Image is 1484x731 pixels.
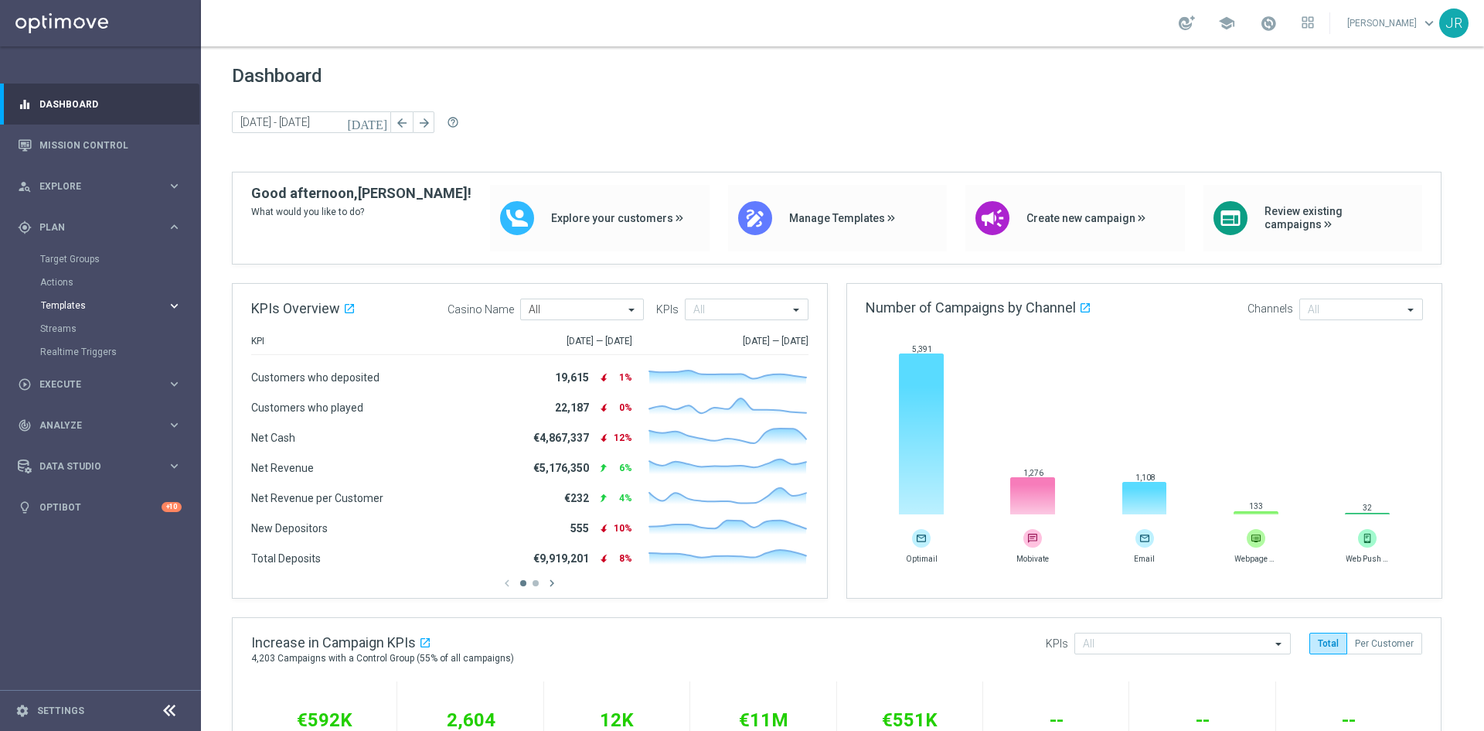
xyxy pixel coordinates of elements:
[40,276,161,289] a: Actions
[18,179,32,193] i: person_search
[162,502,182,512] div: +10
[40,253,161,265] a: Target Groups
[41,301,151,310] span: Templates
[17,139,182,152] button: Mission Control
[17,378,182,391] button: play_circle_outline Execute keyboard_arrow_right
[167,418,182,432] i: keyboard_arrow_right
[40,248,199,271] div: Target Groups
[167,459,182,473] i: keyboard_arrow_right
[39,462,167,471] span: Data Studio
[18,500,32,514] i: lightbulb
[39,84,182,125] a: Dashboard
[17,221,182,234] button: gps_fixed Plan keyboard_arrow_right
[17,180,182,193] button: person_search Explore keyboard_arrow_right
[40,346,161,358] a: Realtime Triggers
[39,487,162,528] a: Optibot
[18,459,167,473] div: Data Studio
[18,418,167,432] div: Analyze
[41,301,167,310] div: Templates
[39,380,167,389] span: Execute
[167,299,182,313] i: keyboard_arrow_right
[18,97,32,111] i: equalizer
[1346,12,1439,35] a: [PERSON_NAME]keyboard_arrow_down
[17,419,182,432] button: track_changes Analyze keyboard_arrow_right
[17,460,182,473] button: Data Studio keyboard_arrow_right
[18,487,182,528] div: Optibot
[40,294,199,317] div: Templates
[1421,15,1438,32] span: keyboard_arrow_down
[167,220,182,234] i: keyboard_arrow_right
[39,182,167,191] span: Explore
[18,125,182,166] div: Mission Control
[18,220,32,234] i: gps_fixed
[40,323,161,335] a: Streams
[39,421,167,430] span: Analyze
[18,418,32,432] i: track_changes
[18,377,32,391] i: play_circle_outline
[18,220,167,234] div: Plan
[18,377,167,391] div: Execute
[167,377,182,391] i: keyboard_arrow_right
[18,179,167,193] div: Explore
[40,340,199,364] div: Realtime Triggers
[17,98,182,111] button: equalizer Dashboard
[40,317,199,340] div: Streams
[167,179,182,193] i: keyboard_arrow_right
[1439,9,1469,38] div: JR
[40,271,199,294] div: Actions
[15,704,29,718] i: settings
[17,501,182,514] button: lightbulb Optibot +10
[40,299,182,312] button: Templates keyboard_arrow_right
[18,84,182,125] div: Dashboard
[37,706,84,716] a: Settings
[39,125,182,166] a: Mission Control
[1218,15,1235,32] span: school
[39,223,167,232] span: Plan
